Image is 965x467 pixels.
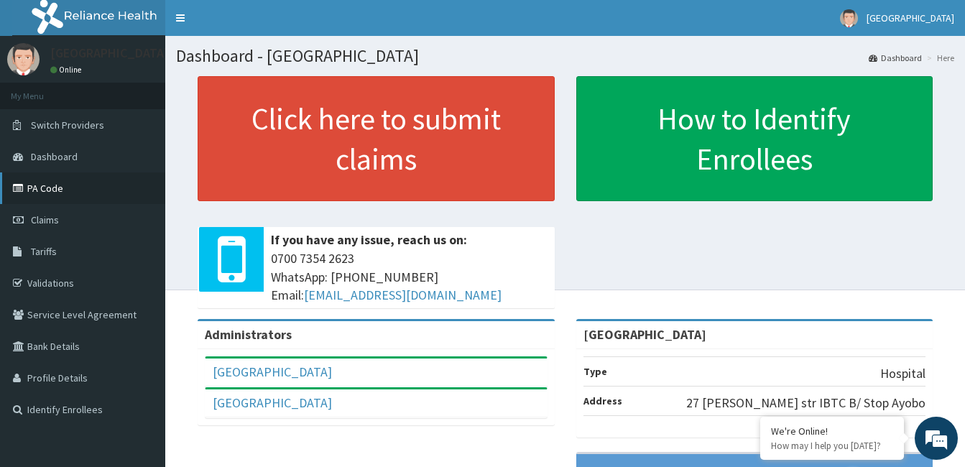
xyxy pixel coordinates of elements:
b: Administrators [205,326,292,343]
li: Here [923,52,954,64]
span: [GEOGRAPHIC_DATA] [867,11,954,24]
a: Dashboard [869,52,922,64]
h1: Dashboard - [GEOGRAPHIC_DATA] [176,47,954,65]
p: 27 [PERSON_NAME] str IBTC B/ Stop Ayobo [686,394,925,412]
a: [GEOGRAPHIC_DATA] [213,364,332,380]
span: Tariffs [31,245,57,258]
a: Click here to submit claims [198,76,555,201]
img: User Image [7,43,40,75]
p: How may I help you today? [771,440,893,452]
b: If you have any issue, reach us on: [271,231,467,248]
p: Hospital [880,364,925,383]
div: We're Online! [771,425,893,438]
span: Switch Providers [31,119,104,131]
a: How to Identify Enrollees [576,76,933,201]
span: Claims [31,213,59,226]
span: Dashboard [31,150,78,163]
a: [GEOGRAPHIC_DATA] [213,394,332,411]
img: User Image [840,9,858,27]
strong: [GEOGRAPHIC_DATA] [583,326,706,343]
a: [EMAIL_ADDRESS][DOMAIN_NAME] [304,287,502,303]
a: Online [50,65,85,75]
b: Type [583,365,607,378]
span: 0700 7354 2623 WhatsApp: [PHONE_NUMBER] Email: [271,249,548,305]
b: Address [583,394,622,407]
p: [GEOGRAPHIC_DATA] [50,47,169,60]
